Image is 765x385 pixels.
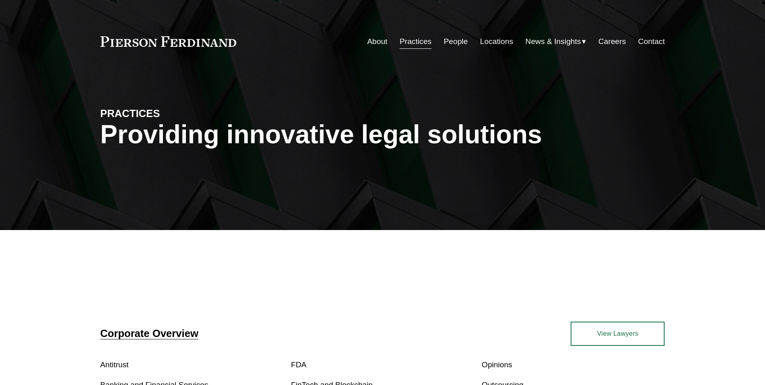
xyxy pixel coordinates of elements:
a: Contact [638,34,665,49]
a: Locations [480,34,513,49]
a: About [367,34,388,49]
a: Opinions [482,360,512,369]
a: folder dropdown [525,34,586,49]
a: Corporate Overview [100,328,198,339]
a: FDA [291,360,306,369]
a: Careers [598,34,626,49]
h1: Providing innovative legal solutions [100,120,665,149]
h4: PRACTICES [100,107,242,120]
span: News & Insights [525,35,581,49]
a: View Lawyers [571,322,665,346]
a: People [444,34,468,49]
a: Practices [400,34,431,49]
a: Antitrust [100,360,129,369]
